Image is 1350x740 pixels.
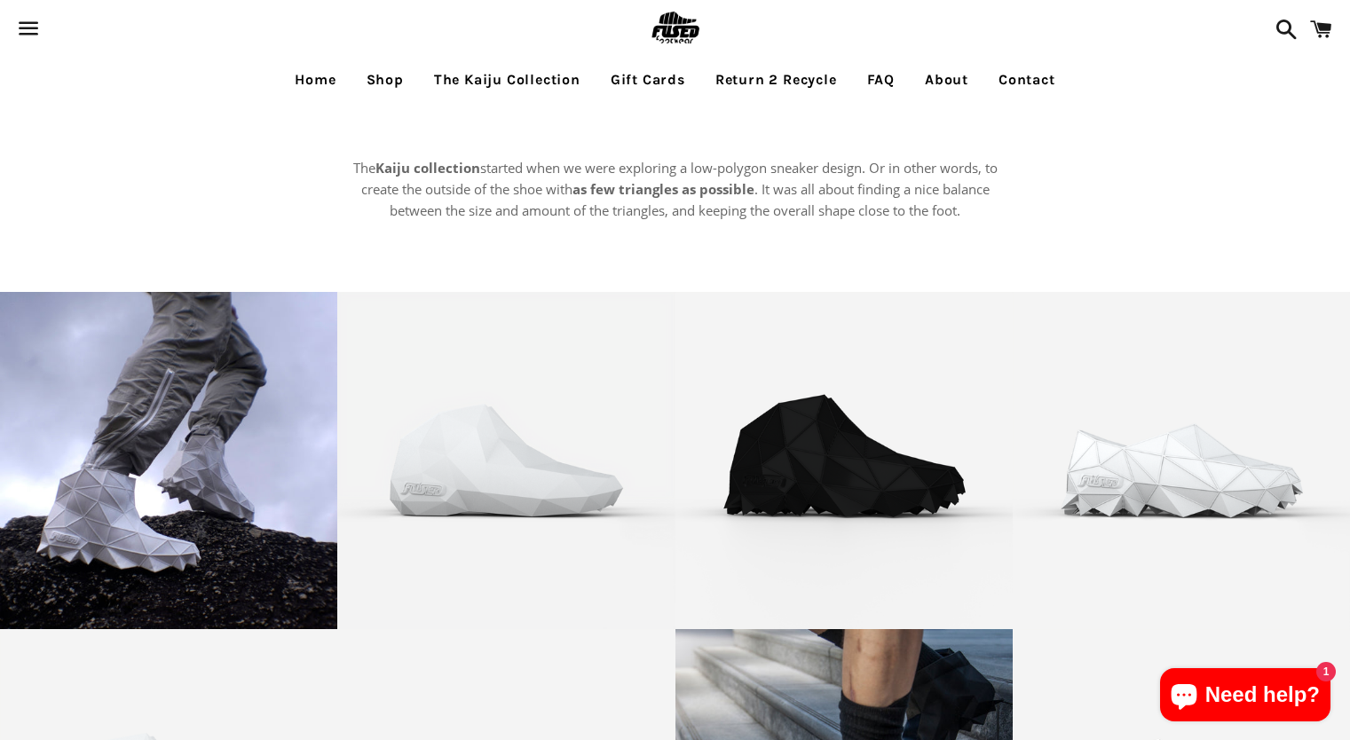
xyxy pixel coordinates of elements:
a: Home [281,58,349,102]
a: Gift Cards [597,58,699,102]
strong: Kaiju collection [375,159,480,177]
a: FAQ [854,58,908,102]
inbox-online-store-chat: Shopify online store chat [1155,668,1336,726]
a: Return 2 Recycle [702,58,850,102]
a: Shop [353,58,417,102]
a: Contact [985,58,1069,102]
a: [3D printed Shoes] - lightweight custom 3dprinted shoes sneakers sandals fused footwear [337,292,675,629]
strong: as few triangles as possible [572,180,754,198]
a: The Kaiju Collection [421,58,594,102]
a: [3D printed Shoes] - lightweight custom 3dprinted shoes sneakers sandals fused footwear [675,292,1013,629]
p: The started when we were exploring a low-polygon sneaker design. Or in other words, to create the... [347,157,1004,221]
a: About [912,58,982,102]
a: [3D printed Shoes] - lightweight custom 3dprinted shoes sneakers sandals fused footwear [1013,292,1350,629]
